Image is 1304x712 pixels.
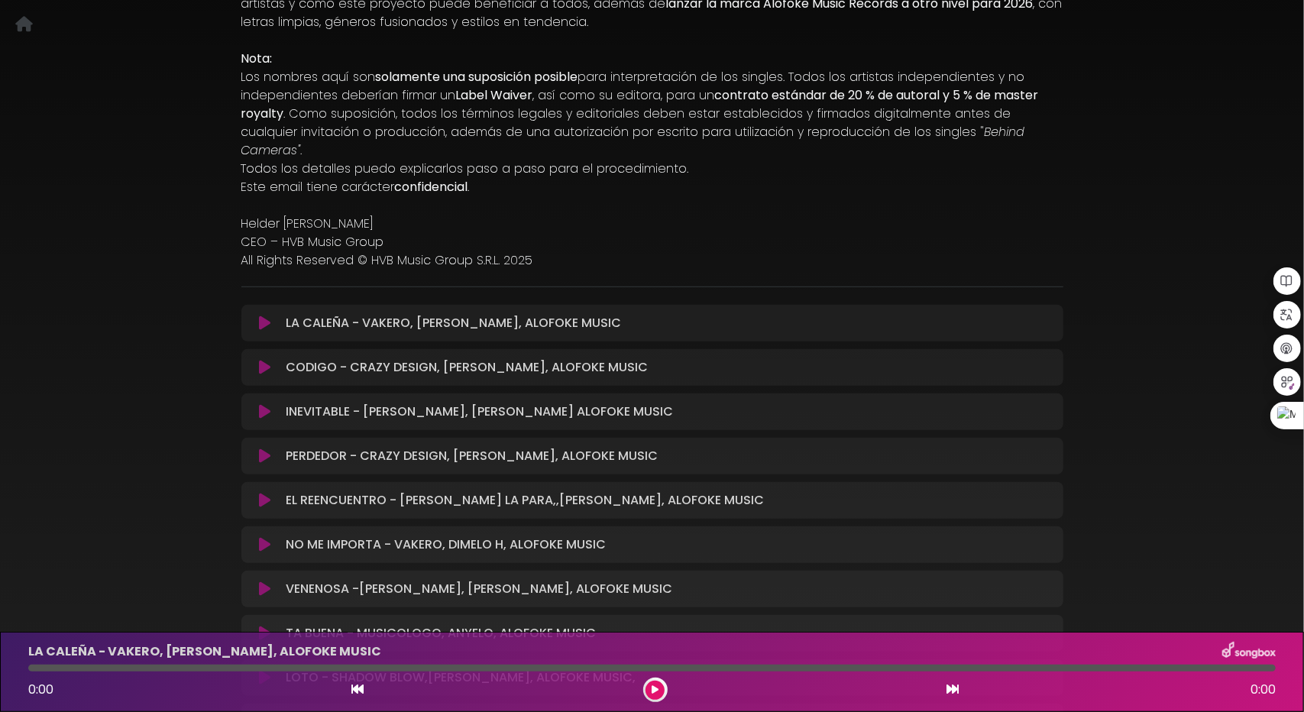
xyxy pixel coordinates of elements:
p: Helder [PERSON_NAME] [241,215,1063,233]
p: Este email tiene carácter . [241,178,1063,196]
em: Behind Cameras" [241,123,1025,159]
p: CEO – HVB Music Group [241,233,1063,251]
strong: contrato estándar de 20 % de autoral y 5 % de master royalty [241,86,1039,122]
p: CODIGO - CRAZY DESIGN, [PERSON_NAME], ALOFOKE MUSIC [286,358,648,377]
strong: Label Waiver [456,86,533,104]
p: All Rights Reserved © HVB Music Group S.R.L. 2025 [241,251,1063,270]
p: Todos los detalles puedo explicarlos paso a paso para el procedimiento. [241,160,1063,178]
p: PERDEDOR - CRAZY DESIGN, [PERSON_NAME], ALOFOKE MUSIC [286,447,658,465]
span: 0:00 [28,681,53,698]
p: NO ME IMPORTA - VAKERO, DIMELO H, ALOFOKE MUSIC [286,536,606,554]
p: EL REENCUENTRO - [PERSON_NAME] LA PARA,,[PERSON_NAME], ALOFOKE MUSIC [286,491,764,510]
p: TA BUENA - MUSICOLOGO, ANYELO, ALOFOKE MUSIC [286,624,596,642]
p: LA CALEÑA - VAKERO, [PERSON_NAME], ALOFOKE MUSIC [28,642,381,661]
p: Los nombres aquí son para interpretación de los singles. Todos los artistas independientes y no i... [241,68,1063,160]
strong: Nota: [241,50,273,67]
strong: solamente una suposición posible [376,68,578,86]
img: songbox-logo-white.png [1222,642,1276,662]
p: VENENOSA -[PERSON_NAME], [PERSON_NAME], ALOFOKE MUSIC [286,580,672,598]
p: INEVITABLE - [PERSON_NAME], [PERSON_NAME] ALOFOKE MUSIC [286,403,673,421]
p: LA CALEÑA - VAKERO, [PERSON_NAME], ALOFOKE MUSIC [286,314,621,332]
span: 0:00 [1251,681,1276,699]
strong: confidencial [395,178,468,196]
